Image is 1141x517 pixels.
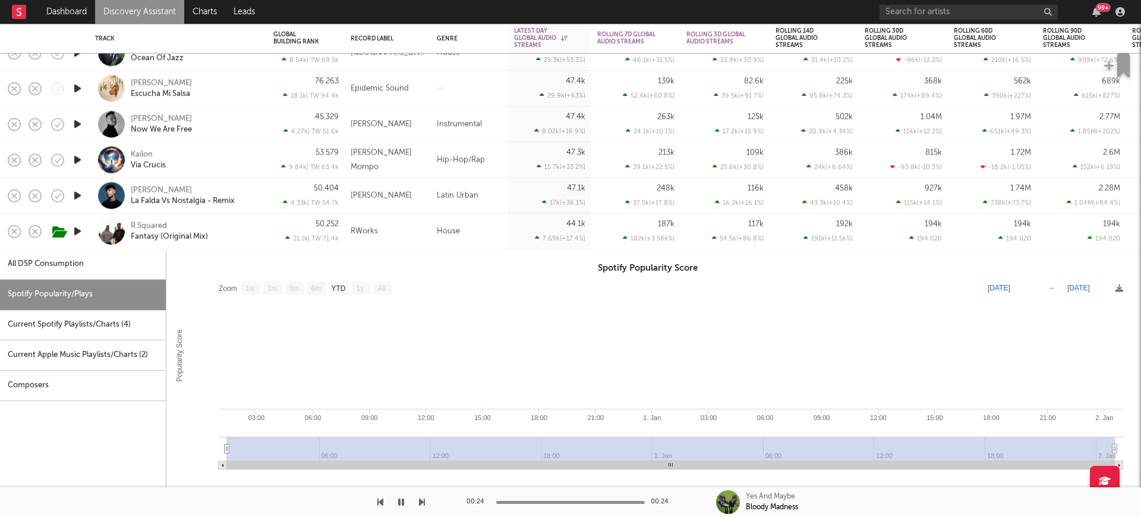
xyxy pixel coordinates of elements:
div: Rolling 30D Global Audio Streams [865,27,924,49]
div: 615k ( +827 % ) [1074,92,1120,99]
div: Rolling 60D Global Audio Streams [954,27,1013,49]
div: 31.4k ( +10.2 % ) [803,56,853,64]
div: 95.8k ( +74.3 % ) [802,92,853,99]
a: [PERSON_NAME] [131,114,192,124]
div: 1.72M [1011,149,1031,156]
div: [PERSON_NAME] [351,189,412,203]
text: 06:00 [757,414,774,421]
div: Global Building Rank [273,31,321,45]
div: 24k ( +6.64 % ) [806,163,853,171]
text: → [1048,284,1055,292]
button: 99+ [1092,7,1101,17]
div: 7.69k ( +17.4 % ) [535,234,585,242]
div: 15.7k ( +33.2 % ) [537,163,585,171]
div: 194k [1014,220,1031,228]
text: Popularity Score [175,329,184,381]
text: 03:00 [248,414,265,421]
div: 139k [658,77,674,85]
div: 47.4k [566,113,585,121]
div: 125k [748,113,764,121]
div: 22.9k ( +30.9 % ) [713,56,764,64]
text: 2. Jan [1095,414,1113,421]
div: Escucha Mi Salsa [131,89,190,99]
div: 174k ( +89.4 % ) [893,92,942,99]
div: Record Label [351,35,407,42]
text: 09:00 [814,414,830,421]
div: 1.74M [1010,184,1031,192]
text: 18:00 [531,414,547,421]
div: 43.3k ( +10.4 % ) [802,199,853,206]
a: Via Crucis [131,160,166,171]
div: 192k [836,220,853,228]
div: 9.84k | TW: 63.4k [273,163,339,171]
div: 738k ( +73.7 % ) [983,199,1031,206]
text: 15:00 [474,414,491,421]
div: Rolling 3D Global Audio Streams [686,31,746,45]
a: [PERSON_NAME] [131,78,192,89]
text: 15:00 [926,414,943,421]
div: 76.263 [315,77,339,85]
div: [PERSON_NAME] Mompo [351,146,425,174]
div: 17k ( +36.1 % ) [542,199,585,206]
div: Rolling 90D Global Audio Streams [1043,27,1102,49]
div: 82.6k [744,77,764,85]
div: 8.54k | TW: 69.5k [273,56,339,64]
div: 152k ( +6.19 % ) [1073,163,1120,171]
div: 187k [658,220,674,228]
div: 18.1k | TW: 94.4k [273,92,339,99]
div: Epidemic Sound [351,82,409,96]
div: -93.8k ( -10.3 % ) [890,163,942,171]
div: 368k [924,77,942,85]
div: 191k ( +11.5k % ) [803,234,853,242]
div: 21.1k | TW: 71.4k [273,234,339,242]
div: Latest Day Global Audio Streams [514,27,568,49]
div: Latin Urban [431,178,508,214]
a: [PERSON_NAME] [131,185,192,196]
div: 47.4k [566,77,585,85]
div: 182k ( +3.58k % ) [623,234,674,242]
div: 1.04M [921,113,942,121]
div: Rolling 14D Global Audio Streams [776,27,835,49]
div: 651k ( +49.3 % ) [982,127,1031,135]
div: 115k ( +14.1 % ) [896,199,942,206]
div: 194.020 [909,234,942,242]
a: La Falda Vs Nostalgia - Remix [131,196,235,206]
a: Kailon [131,149,153,160]
text: 09:00 [361,414,378,421]
div: 248k [657,184,674,192]
a: Fantasy (Original Mix) [131,231,208,242]
text: 18:00 [983,414,1000,421]
div: 8.02k ( +16.9 % ) [534,127,585,135]
div: 1.85M ( +202 % ) [1070,127,1120,135]
div: 4.33k | TW: 54.7k [273,199,339,206]
div: 909k ( +72.6 % ) [1070,56,1120,64]
div: 39.5k ( +91.7 % ) [714,92,764,99]
div: 47.1k [567,184,585,192]
div: 213k [658,149,674,156]
div: 54.5k ( +86.8 % ) [712,234,764,242]
div: 458k [835,184,853,192]
div: 116k [748,184,764,192]
div: 47.3k [566,149,585,156]
div: 263k [657,113,674,121]
div: 00:24 [651,495,674,509]
a: R.Squared [131,221,167,231]
text: 12:00 [870,414,887,421]
text: 6m [311,284,322,293]
div: 44.1k [566,220,585,228]
div: -18.2k ( -1.05 % ) [981,163,1031,171]
input: Search for artists [880,5,1058,20]
div: Instrumental [431,106,508,142]
div: 20.9k ( +4.34 % ) [801,127,853,135]
div: 109k [746,149,764,156]
div: RWorks [351,224,378,239]
div: 50.252 [316,220,339,228]
div: 39.1k ( +22.5 % ) [625,163,674,171]
div: 2.6M [1103,149,1120,156]
div: 927k [925,184,942,192]
div: 210k ( +16.5 % ) [984,56,1031,64]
